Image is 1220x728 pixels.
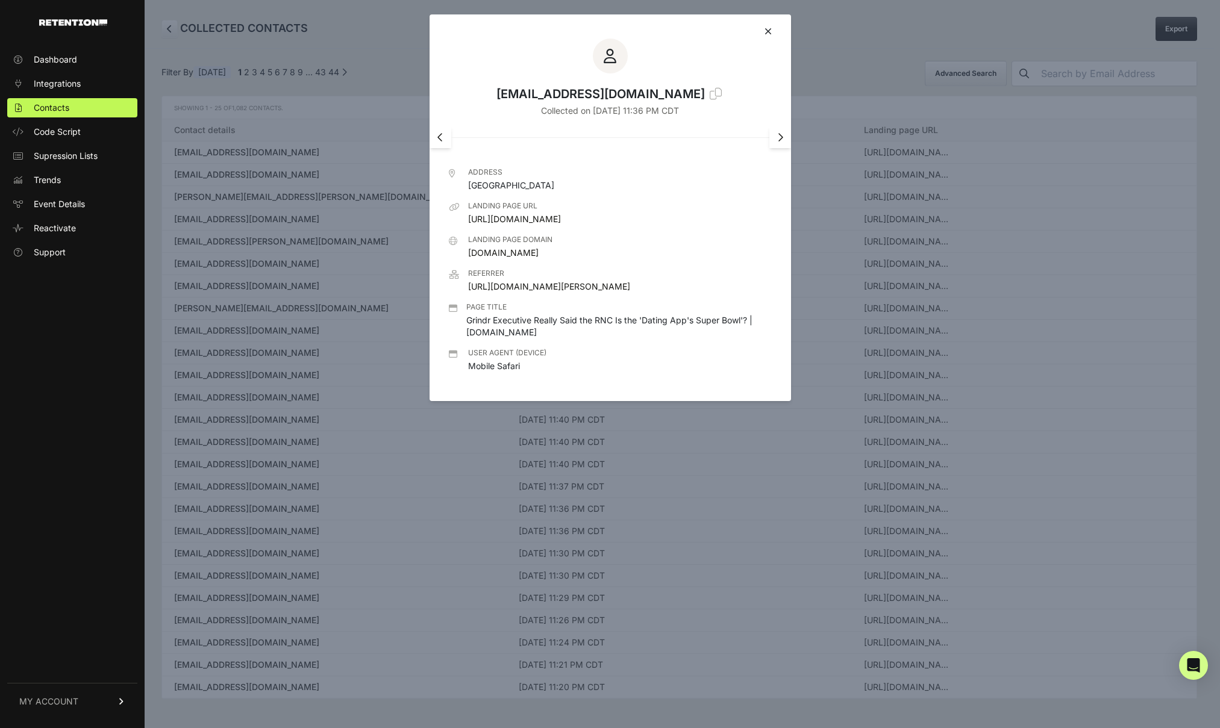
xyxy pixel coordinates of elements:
div: Mobile Safari [468,348,546,372]
a: Dashboard [7,50,137,69]
span: MY ACCOUNT [19,695,78,708]
div: Landing page domain [468,235,552,244]
span: Supression Lists [34,150,98,162]
a: Contacts [7,98,137,117]
div: Grindr Executive Really Said the RNC Is the 'Dating App's Super Bowl'? | [DOMAIN_NAME] [466,302,772,338]
span: Reactivate [34,222,76,234]
div: Open Intercom Messenger [1179,651,1208,680]
span: Event Details [34,198,85,210]
span: Support [34,246,66,258]
div: [GEOGRAPHIC_DATA] [468,167,554,191]
div: Page title [466,302,772,312]
img: Retention.com [39,19,107,26]
div: bhowe@deerfield.edu [496,86,705,102]
a: Supression Lists [7,146,137,166]
a: Event Details [7,194,137,214]
p: Collected on [DATE] 11:36 PM CDT [449,105,772,117]
div: Referrer [468,269,630,278]
div: Landing page URL [468,201,561,211]
a: Reactivate [7,219,137,238]
div: Address [468,167,554,177]
div: User agent (device) [468,348,546,358]
a: Trends [7,170,137,190]
span: Dashboard [34,54,77,66]
a: [URL][DOMAIN_NAME][PERSON_NAME] [468,281,630,291]
span: Code Script [34,126,81,138]
span: Trends [34,174,61,186]
a: Code Script [7,122,137,142]
a: Integrations [7,74,137,93]
span: Contacts [34,102,69,114]
span: Integrations [34,78,81,90]
a: MY ACCOUNT [7,683,137,720]
a: [URL][DOMAIN_NAME] [468,214,561,224]
a: [DOMAIN_NAME] [468,247,539,258]
a: Support [7,243,137,262]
